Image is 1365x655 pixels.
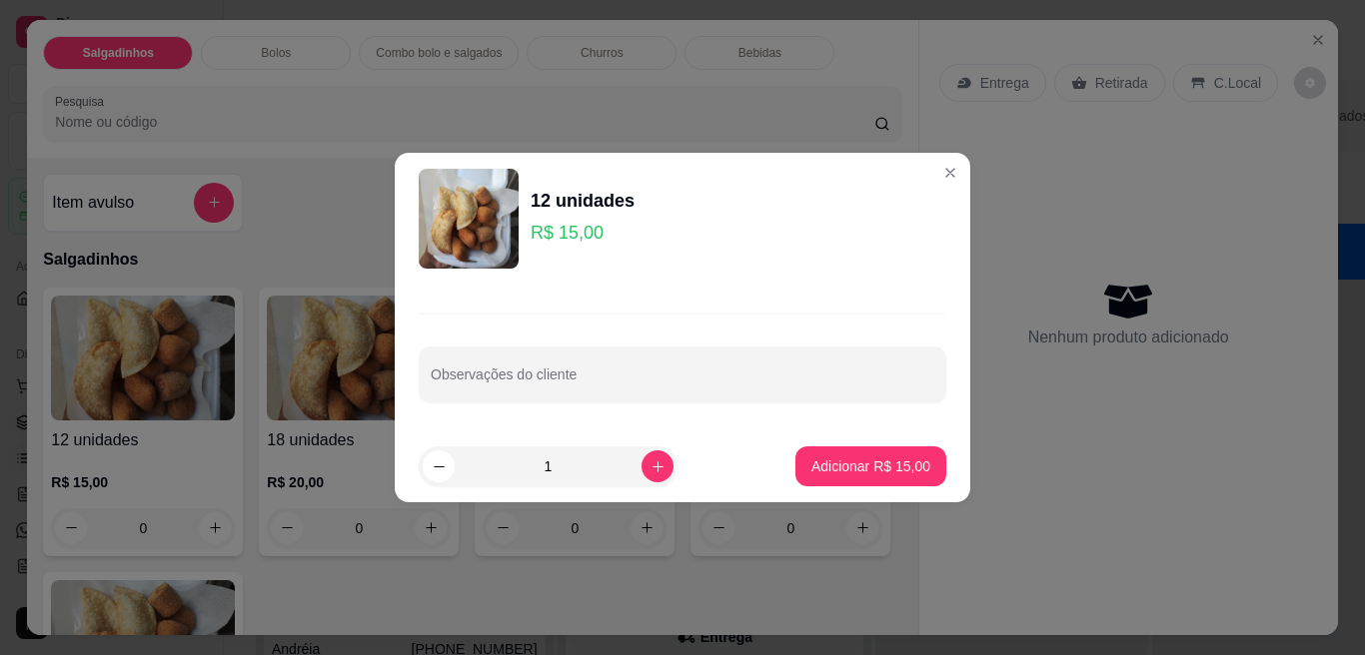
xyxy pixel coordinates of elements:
button: increase-product-quantity [642,450,674,482]
p: R$ 15,00 [531,219,635,247]
input: Observações do cliente [431,372,934,392]
div: 12 unidades [531,187,635,215]
img: product-image [419,169,519,269]
button: decrease-product-quantity [423,450,455,482]
button: Close [934,157,966,189]
button: Adicionar R$ 15,00 [795,446,946,486]
p: Adicionar R$ 15,00 [811,456,930,476]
